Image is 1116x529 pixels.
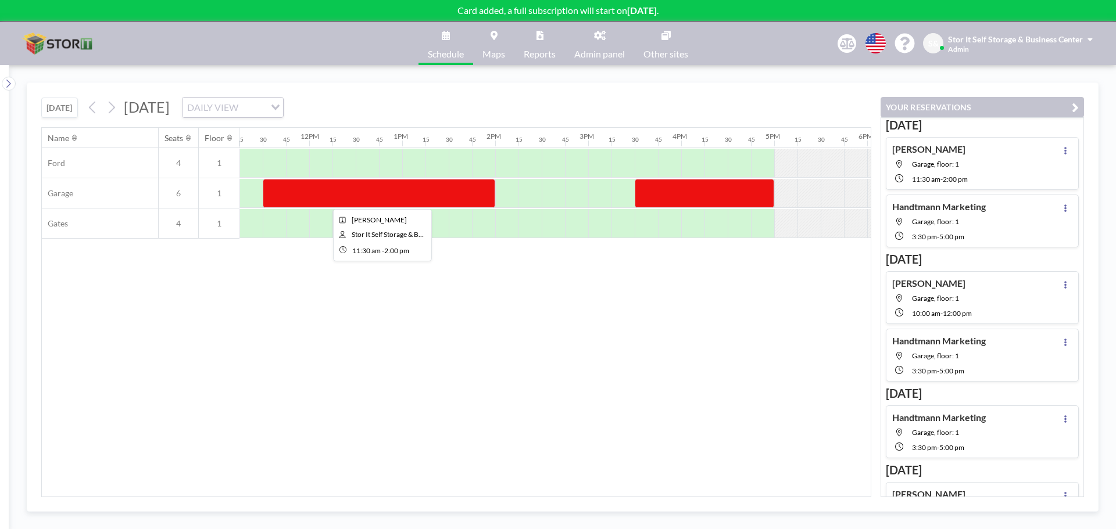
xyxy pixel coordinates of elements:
h3: [DATE] [886,252,1079,267]
h4: [PERSON_NAME] [892,143,965,155]
span: Garage, floor: 1 [912,351,959,360]
span: 11:30 AM [912,175,940,183]
div: 12PM [301,132,319,141]
span: Admin [948,45,969,53]
div: 15 [795,136,802,143]
span: Stor It Self Storage & Business Center [948,34,1083,44]
span: Other sites [643,49,688,59]
span: Garage, floor: 1 [912,294,959,303]
div: Name [48,133,69,143]
div: 30 [632,136,639,143]
span: - [937,232,939,241]
div: 30 [539,136,546,143]
div: 6PM [859,132,873,141]
a: Schedule [419,21,473,65]
div: 30 [818,136,825,143]
div: 45 [655,136,662,143]
div: 30 [446,136,453,143]
div: 3PM [580,132,594,141]
h3: [DATE] [886,386,1079,401]
h4: [PERSON_NAME] [892,278,965,289]
div: 45 [748,136,755,143]
div: 45 [562,136,569,143]
span: Garage, floor: 1 [912,160,959,168]
div: 30 [353,136,360,143]
div: 45 [283,136,290,143]
span: Maps [482,49,505,59]
div: 5PM [766,132,780,141]
span: DAILY VIEW [185,100,241,115]
h4: Handtmann Marketing [892,412,986,423]
span: Ford [42,158,65,168]
b: [DATE] [627,5,657,16]
span: Patricia C. [352,215,407,224]
span: Schedule [428,49,464,59]
span: 3:30 PM [912,232,937,241]
h4: Handtmann Marketing [892,201,986,213]
div: 45 [469,136,476,143]
span: Stor It Self Storage & Business Center [352,230,424,239]
div: 15 [423,136,430,143]
div: Floor [205,133,224,143]
span: 1 [199,218,239,229]
div: 15 [516,136,523,143]
div: Search for option [183,98,283,117]
button: YOUR RESERVATIONS [881,97,1084,117]
span: Gates [42,218,68,229]
span: 3:30 PM [912,366,937,375]
div: 15 [609,136,616,143]
span: 5:00 PM [939,443,964,452]
span: 1 [199,158,239,168]
h3: [DATE] [886,463,1079,477]
h4: [PERSON_NAME] [892,488,965,500]
div: 2PM [487,132,501,141]
div: 1PM [394,132,408,141]
span: Garage, floor: 1 [912,217,959,226]
span: - [937,443,939,452]
span: 3:30 PM [912,443,937,452]
span: 5:00 PM [939,232,964,241]
a: Admin panel [565,21,634,65]
span: 11:30 AM [352,246,381,255]
h3: [DATE] [886,118,1079,132]
div: 45 [376,136,383,143]
img: organization-logo [19,32,99,55]
div: 15 [330,136,337,143]
a: Maps [473,21,514,65]
span: - [937,366,939,375]
a: Reports [514,21,565,65]
span: 2:00 PM [943,175,968,183]
span: Reports [524,49,556,59]
span: [DATE] [124,98,170,116]
span: Garage, floor: 1 [912,428,959,437]
span: 1 [199,188,239,199]
button: [DATE] [41,98,78,118]
div: Seats [164,133,183,143]
span: 10:00 AM [912,309,940,318]
span: 4 [159,158,198,168]
span: - [940,309,943,318]
span: - [940,175,943,183]
span: 6 [159,188,198,199]
span: 12:00 PM [943,309,972,318]
div: 45 [841,136,848,143]
div: 15 [237,136,244,143]
a: Other sites [634,21,697,65]
div: 4PM [673,132,687,141]
span: 5:00 PM [939,366,964,375]
span: 2:00 PM [384,246,409,255]
span: S& [928,38,939,49]
input: Search for option [242,100,264,115]
span: 4 [159,218,198,229]
div: 15 [702,136,709,143]
span: Admin panel [574,49,625,59]
div: 30 [260,136,267,143]
span: Garage [42,188,73,199]
h4: Handtmann Marketing [892,335,986,347]
div: 30 [725,136,732,143]
span: - [382,246,384,255]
